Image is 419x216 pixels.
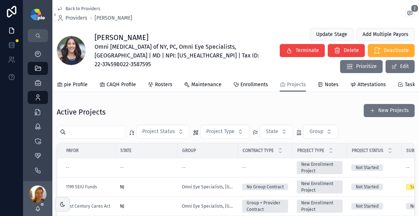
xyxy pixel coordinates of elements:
a: Not Started [351,203,397,209]
a: Omni Eye Specialists, [GEOGRAPHIC_DATA] [182,184,234,190]
span: Omni [MEDICAL_DATA] of NY, PC, Omni Eye Specialists, [GEOGRAPHIC_DATA] | MD | NPI: [US_HEALTHCARE... [95,43,262,69]
span: Back to Providers [65,6,100,12]
div: New Enrollment Project [301,200,338,213]
img: App logo [31,9,45,20]
a: Tasks [398,78,418,93]
span: -- [242,165,246,171]
span: Terminate [296,47,319,54]
span: Maintenance [191,81,222,88]
button: Select Button [260,125,293,139]
a: -- [66,165,111,171]
a: Notes [318,78,339,93]
span: NJ [120,184,124,190]
button: Add Multiple Payors [356,28,415,41]
span: Attestations [358,81,386,88]
div: Group + Provider Contract [247,200,284,213]
button: Delete [328,44,365,57]
span: -- [120,165,124,171]
a: [PERSON_NAME] [95,15,132,22]
a: pie Profile [57,78,88,93]
a: Not Started [351,164,397,171]
span: Payor [66,148,79,153]
a: -- [182,165,234,171]
a: 1199 SEIU Funds [66,184,111,190]
a: Enrollments [233,78,268,93]
button: Edit [386,60,415,73]
span: Add Multiple Payors [363,31,408,38]
a: Group + Provider Contract [242,200,288,213]
div: Not Started [356,203,379,209]
span: Deactivate [384,47,409,54]
span: Notes [325,81,339,88]
button: Select Button [200,125,250,139]
span: Project Type [206,128,235,135]
a: NJ [120,203,173,209]
a: New Enrollment Project [297,200,343,213]
span: 2 [411,5,418,12]
a: CAQH Profile [99,78,136,93]
span: CAQH Profile [107,81,136,88]
a: -- [242,165,288,171]
button: New Projects [364,104,415,117]
a: New Enrollment Project [297,180,343,193]
span: Delete [344,47,359,54]
span: Project Status [142,128,175,135]
a: Maintenance [184,78,222,93]
a: Not Started [351,184,397,190]
a: New Enrollment Project [297,161,343,174]
button: Prioritize [340,60,383,73]
span: NJ [120,203,124,209]
span: Group [182,148,196,153]
a: 21st Century Cares Act [66,203,111,209]
button: Select Button [303,125,338,139]
span: Projects [287,81,306,88]
span: pie Profile [64,81,88,88]
a: No Group Contract [242,184,288,190]
div: Not Started [356,164,379,171]
button: Deactivate [368,44,415,57]
a: Back to Providers [57,6,100,12]
div: New Enrollment Project [301,180,338,193]
span: Rosters [155,81,172,88]
button: 2 [405,9,415,19]
a: 1199 SEIU Funds [66,184,97,190]
a: Rosters [148,78,172,93]
a: Providers [57,15,87,22]
span: Providers [65,15,87,22]
span: -- [406,165,410,171]
h1: Active Projects [57,107,105,117]
div: Not Started [356,184,379,190]
h1: [PERSON_NAME] [95,32,262,43]
button: Update Stage [310,28,354,41]
span: Enrollments [240,81,268,88]
div: New Enrollment Project [301,161,338,174]
a: Projects [280,78,306,92]
a: 21st Century Cares Act [66,203,110,209]
a: -- [120,165,173,171]
button: Select Button [136,125,190,139]
span: Project Type [297,148,324,153]
div: scrollable content [23,42,52,181]
span: -- [66,165,69,171]
span: Group [310,128,323,135]
a: Attestations [350,78,386,93]
span: Tasks [405,81,418,88]
span: Project Status [352,148,383,153]
span: -- [182,165,185,171]
a: Omni Eye Specialists, [GEOGRAPHIC_DATA] [182,203,234,209]
button: Terminate [280,44,325,57]
span: Update Stage [316,31,347,38]
span: Contract Type [243,148,274,153]
div: No Group Contract [247,184,284,190]
span: State [266,128,278,135]
span: State [120,148,131,153]
span: Prioritize [356,63,377,70]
